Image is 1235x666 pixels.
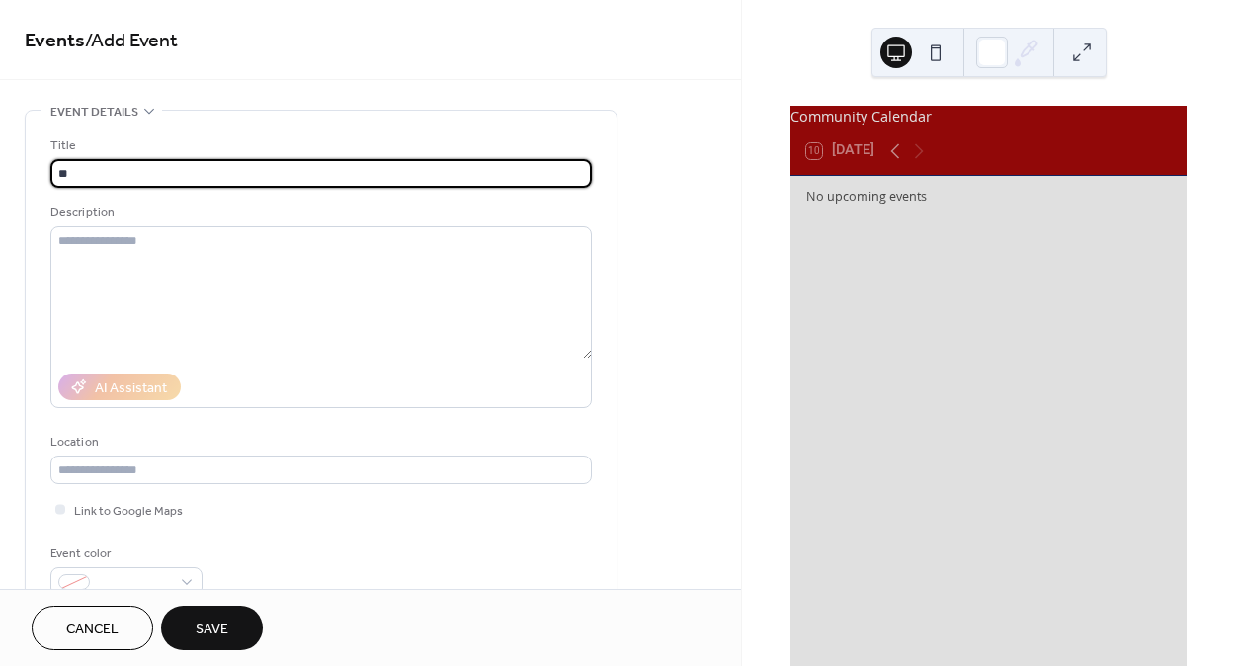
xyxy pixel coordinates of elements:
span: Link to Google Maps [74,501,183,522]
div: Event color [50,543,199,564]
span: / Add Event [85,22,178,60]
div: No upcoming events [806,188,1171,207]
div: Community Calendar [790,106,1187,127]
div: Title [50,135,588,156]
span: Cancel [66,620,119,640]
div: Location [50,432,588,453]
a: Events [25,22,85,60]
div: Description [50,203,588,223]
button: Save [161,606,263,650]
button: Cancel [32,606,153,650]
span: Save [196,620,228,640]
span: Event details [50,102,138,123]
